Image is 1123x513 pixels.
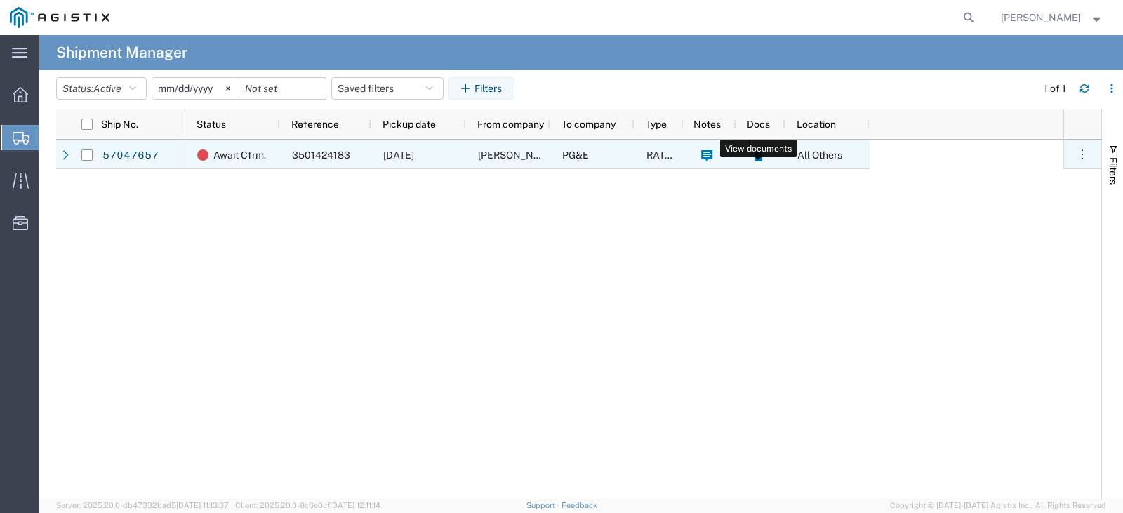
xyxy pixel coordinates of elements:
[330,501,380,509] span: [DATE] 12:11:14
[197,119,226,130] span: Status
[93,83,121,94] span: Active
[10,7,109,28] img: logo
[561,501,597,509] a: Feedback
[383,149,414,161] span: 10/07/2025
[646,149,678,161] span: RATED
[383,119,436,130] span: Pickup date
[448,77,514,100] button: Filters
[101,119,138,130] span: Ship No.
[646,119,667,130] span: Type
[1001,10,1081,25] span: Colin Murphy
[561,119,616,130] span: To company
[152,78,239,99] input: Not set
[477,119,544,130] span: From company
[478,149,682,161] span: GARLOCK SEALING TECHNOLOGIES
[890,500,1106,512] span: Copyright © [DATE]-[DATE] Agistix Inc., All Rights Reserved
[526,501,561,509] a: Support
[797,149,842,161] span: All Others
[176,501,229,509] span: [DATE] 11:13:37
[562,149,589,161] span: PG&E
[1044,81,1068,96] div: 1 of 1
[239,78,326,99] input: Not set
[331,77,444,100] button: Saved filters
[292,149,350,161] span: 3501424183
[56,77,147,100] button: Status:Active
[797,119,836,130] span: Location
[56,35,187,70] h4: Shipment Manager
[1000,9,1104,26] button: [PERSON_NAME]
[693,119,721,130] span: Notes
[102,145,159,167] a: 57047657
[56,501,229,509] span: Server: 2025.20.0-db47332bad5
[213,140,266,170] span: Await Cfrm.
[235,501,380,509] span: Client: 2025.20.0-8c6e0cf
[747,119,770,130] span: Docs
[1108,157,1119,185] span: Filters
[291,119,339,130] span: Reference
